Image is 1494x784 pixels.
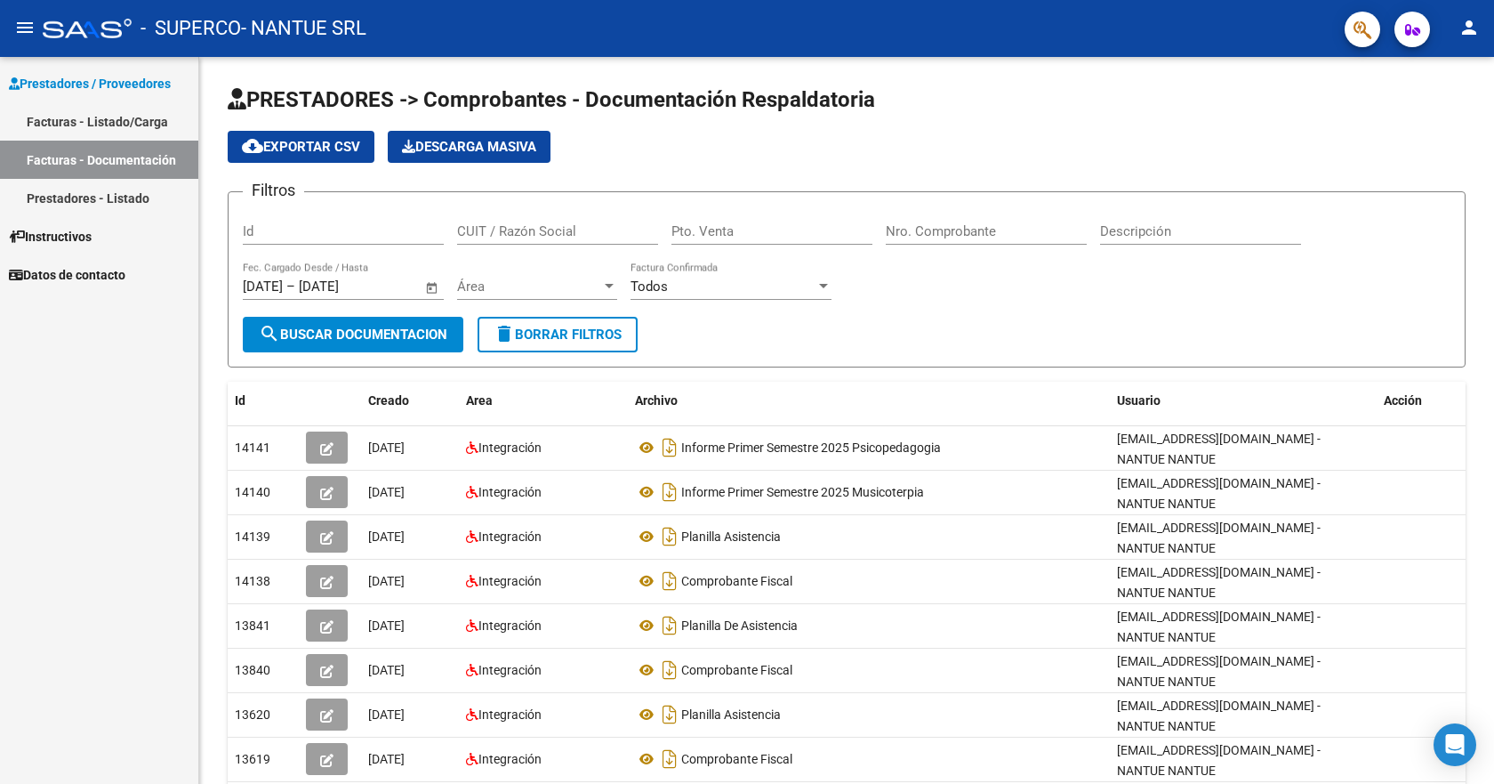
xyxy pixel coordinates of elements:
[681,440,941,455] span: Informe Primer Semestre 2025 Psicopedagogia
[1110,382,1377,420] datatable-header-cell: Usuario
[478,317,638,352] button: Borrar Filtros
[1117,565,1321,600] span: [EMAIL_ADDRESS][DOMAIN_NAME] - NANTUE NANTUE
[368,440,405,455] span: [DATE]
[243,317,463,352] button: Buscar Documentacion
[228,131,374,163] button: Exportar CSV
[235,707,270,722] span: 13620
[1458,17,1480,38] mat-icon: person
[658,522,681,551] i: Descargar documento
[681,574,792,588] span: Comprobante Fiscal
[658,433,681,462] i: Descargar documento
[1434,723,1476,766] div: Open Intercom Messenger
[9,265,125,285] span: Datos de contacto
[368,574,405,588] span: [DATE]
[478,529,542,544] span: Integración
[478,752,542,766] span: Integración
[681,707,781,722] span: Planilla Asistencia
[228,382,299,420] datatable-header-cell: Id
[1117,476,1321,511] span: [EMAIL_ADDRESS][DOMAIN_NAME] - NANTUE NANTUE
[628,382,1110,420] datatable-header-cell: Archivo
[9,227,92,247] span: Instructivos
[681,663,792,677] span: Comprobante Fiscal
[478,485,542,499] span: Integración
[368,752,405,766] span: [DATE]
[1117,610,1321,644] span: [EMAIL_ADDRESS][DOMAIN_NAME] - NANTUE NANTUE
[243,178,304,203] h3: Filtros
[1117,699,1321,733] span: [EMAIL_ADDRESS][DOMAIN_NAME] - NANTUE NANTUE
[368,485,405,499] span: [DATE]
[1117,743,1321,778] span: [EMAIL_ADDRESS][DOMAIN_NAME] - NANTUE NANTUE
[243,279,283,295] input: Start date
[1117,654,1321,689] span: [EMAIL_ADDRESS][DOMAIN_NAME] - NANTUE NANTUE
[368,618,405,633] span: [DATE]
[658,478,681,506] i: Descargar documento
[422,278,443,298] button: Open calendar
[368,529,405,544] span: [DATE]
[235,663,270,677] span: 13840
[259,327,447,343] span: Buscar Documentacion
[681,752,792,766] span: Comprobante Fiscal
[235,574,270,588] span: 14138
[14,17,36,38] mat-icon: menu
[235,485,270,499] span: 14140
[368,393,409,408] span: Creado
[681,529,781,544] span: Planilla Asistencia
[1377,382,1466,420] datatable-header-cell: Acción
[1117,393,1161,408] span: Usuario
[235,529,270,544] span: 14139
[1384,393,1422,408] span: Acción
[658,700,681,729] i: Descargar documento
[681,618,798,633] span: Planilla De Asistencia
[466,393,493,408] span: Area
[658,745,681,773] i: Descargar documento
[1117,521,1321,555] span: [EMAIL_ADDRESS][DOMAIN_NAME] - NANTUE NANTUE
[658,567,681,595] i: Descargar documento
[388,131,550,163] app-download-masive: Descarga masiva de comprobantes (adjuntos)
[459,382,628,420] datatable-header-cell: Area
[658,656,681,684] i: Descargar documento
[228,87,875,112] span: PRESTADORES -> Comprobantes - Documentación Respaldatoria
[235,752,270,766] span: 13619
[478,663,542,677] span: Integración
[658,611,681,640] i: Descargar documento
[631,279,668,295] span: Todos
[242,135,263,157] mat-icon: cloud_download
[368,707,405,722] span: [DATE]
[286,279,295,295] span: –
[494,327,622,343] span: Borrar Filtros
[259,323,280,344] mat-icon: search
[235,618,270,633] span: 13841
[478,707,542,722] span: Integración
[241,9,366,48] span: - NANTUE SRL
[1117,432,1321,466] span: [EMAIL_ADDRESS][DOMAIN_NAME] - NANTUE NANTUE
[478,618,542,633] span: Integración
[235,440,270,455] span: 14141
[681,485,924,499] span: Informe Primer Semestre 2025 Musicoterpia
[361,382,459,420] datatable-header-cell: Creado
[478,440,542,455] span: Integración
[402,139,536,155] span: Descarga Masiva
[299,279,385,295] input: End date
[457,279,601,295] span: Área
[141,9,241,48] span: - SUPERCO
[368,663,405,677] span: [DATE]
[635,393,678,408] span: Archivo
[9,74,171,93] span: Prestadores / Proveedores
[388,131,550,163] button: Descarga Masiva
[235,393,245,408] span: Id
[242,139,360,155] span: Exportar CSV
[494,323,515,344] mat-icon: delete
[478,574,542,588] span: Integración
